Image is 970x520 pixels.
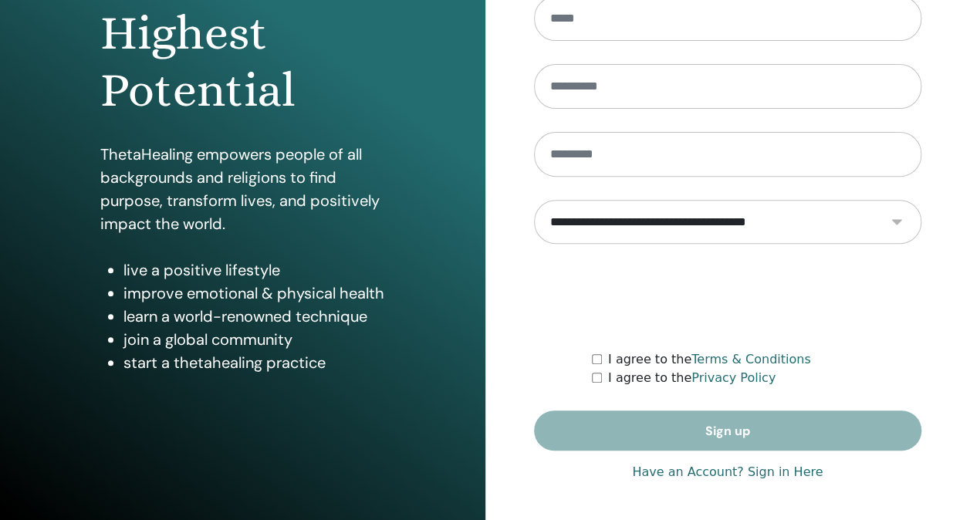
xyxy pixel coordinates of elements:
li: live a positive lifestyle [123,258,385,282]
a: Have an Account? Sign in Here [632,463,823,481]
p: ThetaHealing empowers people of all backgrounds and religions to find purpose, transform lives, a... [100,143,385,235]
a: Privacy Policy [691,370,776,385]
li: improve emotional & physical health [123,282,385,305]
li: learn a world-renowned technique [123,305,385,328]
a: Terms & Conditions [691,352,810,366]
label: I agree to the [608,369,776,387]
li: join a global community [123,328,385,351]
li: start a thetahealing practice [123,351,385,374]
iframe: reCAPTCHA [610,267,845,327]
label: I agree to the [608,350,811,369]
